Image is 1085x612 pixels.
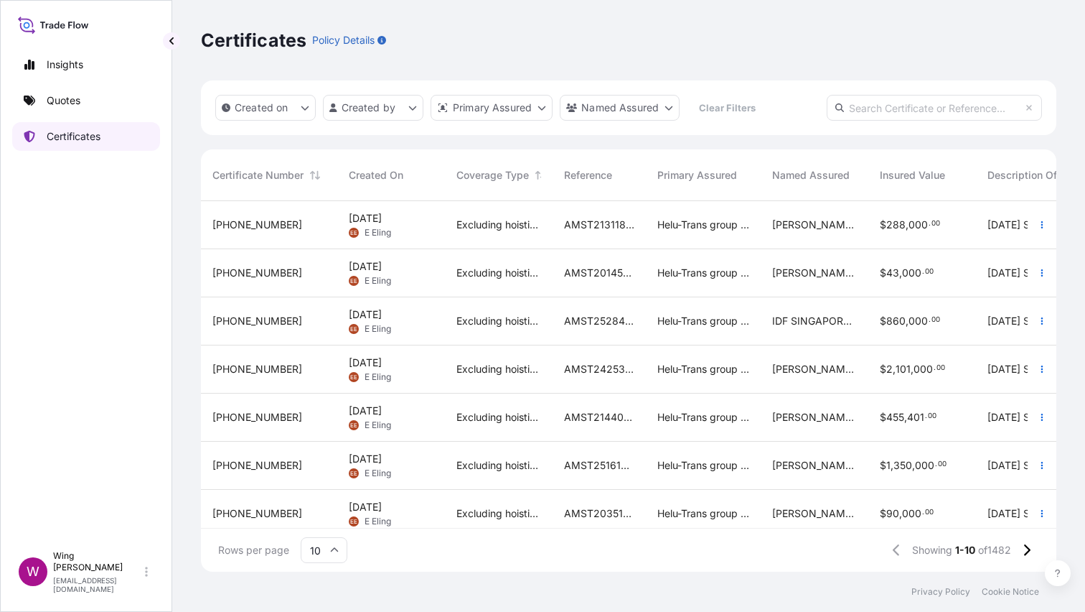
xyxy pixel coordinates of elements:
[212,506,302,521] span: [PHONE_NUMBER]
[564,314,634,328] span: AMST252845AKAK
[880,268,886,278] span: $
[912,543,952,557] span: Showing
[657,168,737,182] span: Primary Assured
[560,95,680,121] button: cargoOwner Filter options
[899,509,902,519] span: ,
[349,168,403,182] span: Created On
[350,226,357,240] span: EE
[456,266,541,280] span: Excluding hoisting
[893,364,896,374] span: ,
[365,419,391,431] span: E Eling
[772,458,857,473] span: [PERSON_NAME] (AMST251614YCYC)
[886,412,904,422] span: 455
[349,356,382,370] span: [DATE]
[349,307,382,322] span: [DATE]
[880,460,886,470] span: $
[904,412,907,422] span: ,
[925,510,934,515] span: 00
[456,314,541,328] span: Excluding hoisting
[929,221,931,226] span: .
[349,211,382,226] span: [DATE]
[53,576,142,593] p: [EMAIL_ADDRESS][DOMAIN_NAME]
[47,129,100,144] p: Certificates
[880,509,886,519] span: $
[911,586,970,598] p: Privacy Policy
[218,543,289,557] span: Rows per page
[456,410,541,425] span: Excluding hoisting
[772,218,857,232] span: [PERSON_NAME] (AMST213118SYZJ)
[365,468,391,479] span: E Eling
[978,543,1011,557] span: of 1482
[564,218,634,232] span: AMST213118SYZJ
[982,586,1039,598] a: Cookie Notice
[880,364,886,374] span: $
[906,220,908,230] span: ,
[365,323,391,335] span: E Eling
[212,458,302,473] span: [PHONE_NUMBER]
[47,93,80,108] p: Quotes
[906,316,908,326] span: ,
[212,362,302,376] span: [PHONE_NUMBER]
[827,95,1042,121] input: Search Certificate or Reference...
[27,565,39,579] span: W
[657,506,749,521] span: Helu-Trans group of companies and their subsidiaries
[212,218,302,232] span: [PHONE_NUMBER]
[772,410,857,425] span: [PERSON_NAME] [PERSON_NAME] (AMST214403SYZJ)
[342,101,396,115] p: Created by
[886,220,906,230] span: 288
[564,410,634,425] span: AMST214403SYZJ
[350,418,357,432] span: EE
[899,268,902,278] span: ,
[12,86,160,115] a: Quotes
[456,362,541,376] span: Excluding hoisting
[913,364,933,374] span: 000
[212,266,302,280] span: [PHONE_NUMBER]
[657,458,749,473] span: Helu-Trans group of companies and their subsidiaries
[350,274,357,288] span: EE
[564,266,634,280] span: AMST201451MMMM
[772,168,850,182] span: Named Assured
[456,458,541,473] span: Excluding hoisting
[902,509,921,519] span: 000
[201,29,306,52] p: Certificates
[934,366,936,371] span: .
[912,460,915,470] span: ,
[350,322,357,336] span: EE
[657,314,749,328] span: Helu-Trans group of companies and their subsidiaries
[564,506,634,521] span: AMST203512MMMM
[908,316,928,326] span: 000
[772,506,857,521] span: [PERSON_NAME] (AMST203512MMMM)
[955,543,975,557] span: 1-10
[657,266,749,280] span: Helu-Trans group of companies and their subsidiaries
[880,220,886,230] span: $
[929,317,931,323] span: .
[772,362,857,376] span: [PERSON_NAME] (AMST242530ZJZJ)
[323,95,423,121] button: createdBy Filter options
[657,362,749,376] span: Helu-Trans group of companies and their subsidiaries
[886,460,891,470] span: 1
[350,466,357,481] span: EE
[931,317,940,323] span: 00
[212,168,304,182] span: Certificate Number
[893,460,912,470] span: 350
[456,506,541,521] span: Excluding hoisting
[365,275,391,287] span: E Eling
[564,362,634,376] span: AMST242530ZJZJ
[911,364,913,374] span: ,
[12,50,160,79] a: Insights
[886,316,906,326] span: 860
[922,510,924,515] span: .
[349,259,382,274] span: [DATE]
[12,122,160,151] a: Certificates
[687,96,767,119] button: Clear Filters
[657,410,749,425] span: Helu-Trans group of companies and their subsidiaries
[235,101,288,115] p: Created on
[891,460,893,470] span: ,
[938,462,947,467] span: 00
[880,316,886,326] span: $
[365,371,391,383] span: E Eling
[902,268,921,278] span: 000
[365,227,391,238] span: E Eling
[431,95,553,121] button: distributor Filter options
